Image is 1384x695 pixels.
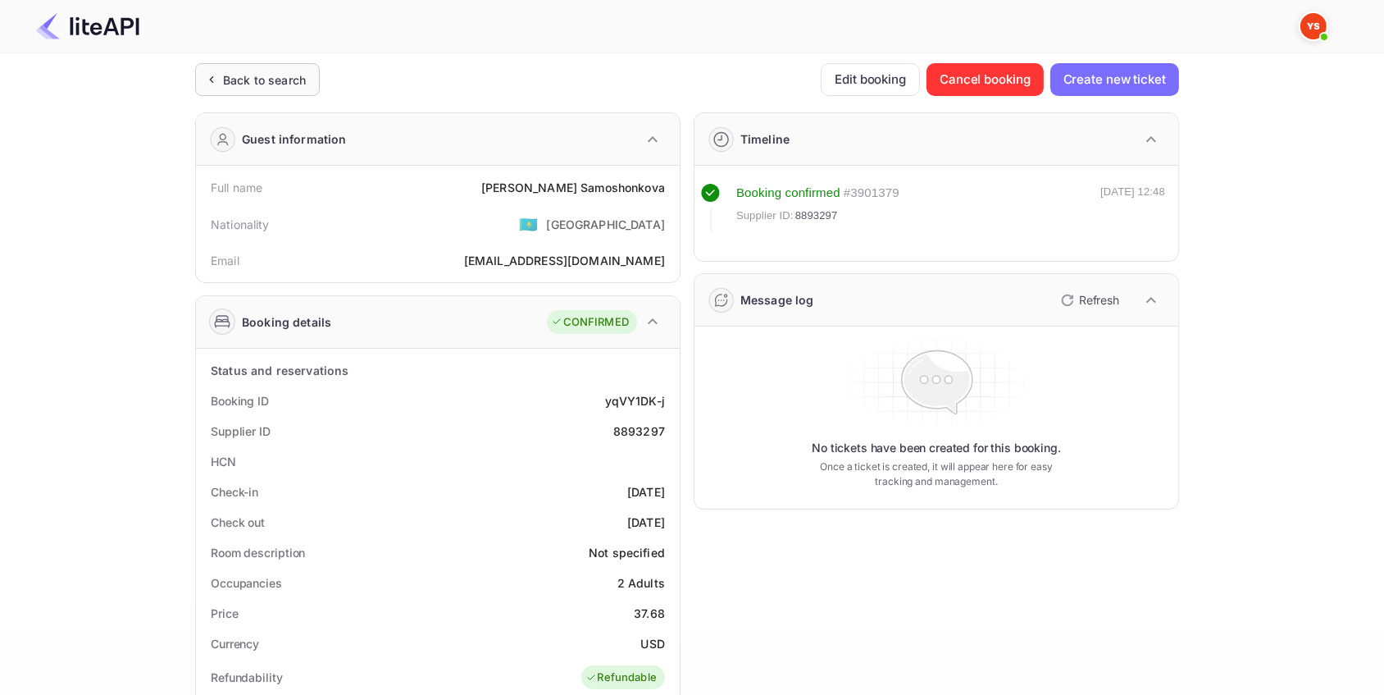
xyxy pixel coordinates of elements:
div: [EMAIL_ADDRESS][DOMAIN_NAME] [464,252,665,269]
div: Check out [211,514,265,531]
div: Room description [211,544,305,561]
span: United States [519,209,538,239]
div: Price [211,605,239,622]
div: Check-in [211,483,258,501]
div: Currency [211,635,259,652]
div: Supplier ID [211,423,271,440]
img: Yandex Support [1300,13,1327,39]
div: USD [641,635,665,652]
div: Occupancies [211,574,282,592]
span: Supplier ID: [736,208,794,224]
div: Status and reservations [211,362,348,379]
p: Refresh [1079,291,1119,309]
div: [PERSON_NAME] Samoshonkova [481,179,665,196]
button: Cancel booking [926,63,1044,96]
div: Timeline [740,130,790,148]
span: 8893297 [795,208,838,224]
div: Refundable [585,670,658,686]
div: Nationality [211,216,270,233]
div: Booking ID [211,392,269,409]
div: [DATE] [627,514,665,531]
img: LiteAPI Logo [36,13,139,39]
div: Guest information [242,130,347,148]
div: Not specified [589,544,665,561]
p: No tickets have been created for this booking. [812,440,1061,456]
div: [DATE] [627,483,665,501]
div: 2 Adults [617,574,665,592]
button: Refresh [1051,287,1126,313]
button: Create new ticket [1050,63,1179,96]
div: [GEOGRAPHIC_DATA] [546,216,665,233]
div: HCN [211,453,236,470]
div: 37.68 [634,605,665,622]
div: Booking details [242,313,331,331]
div: Full name [211,179,262,196]
div: Back to search [223,71,306,89]
div: Booking confirmed [736,184,840,203]
div: Email [211,252,239,269]
div: Message log [740,291,814,309]
div: Refundability [211,669,283,686]
button: Edit booking [821,63,920,96]
p: Once a ticket is created, it will appear here for easy tracking and management. [807,460,1066,489]
div: CONFIRMED [551,314,629,331]
div: # 3901379 [844,184,899,203]
div: yqVY1DK-j [605,392,665,409]
div: 8893297 [613,423,665,440]
div: [DATE] 12:48 [1100,184,1165,231]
